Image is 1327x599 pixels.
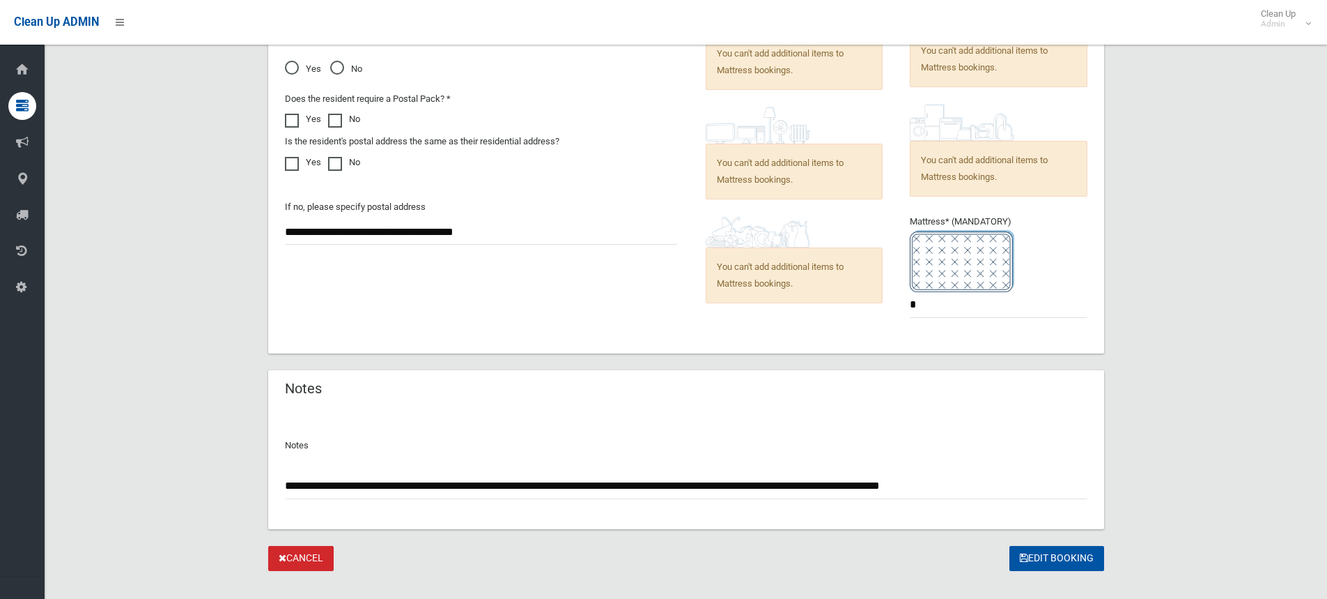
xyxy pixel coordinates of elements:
span: You can't add additional items to Mattress bookings. [706,144,883,199]
label: If no, please specify postal address [285,199,426,215]
p: Notes [285,437,1087,454]
span: You can't add additional items to Mattress bookings. [910,141,1087,197]
img: b13cc3517677393f34c0a387616ef184.png [706,216,810,248]
img: 394712a680b73dbc3d2a6a3a7ffe5a07.png [706,107,810,144]
span: You can't add additional items to Mattress bookings. [910,31,1087,87]
span: You can't add additional items to Mattress bookings. [706,34,883,90]
span: No [330,61,362,77]
label: Is the resident's postal address the same as their residential address? [285,133,559,150]
img: 36c1b0289cb1767239cdd3de9e694f19.png [910,104,1014,141]
span: You can't add additional items to Mattress bookings. [706,248,883,303]
span: Clean Up ADMIN [14,15,99,29]
label: No [328,154,360,171]
label: Yes [285,111,321,128]
button: Edit Booking [1009,546,1104,572]
label: Yes [285,154,321,171]
span: Yes [285,61,321,77]
a: Cancel [268,546,334,572]
label: No [328,111,360,128]
span: Clean Up [1254,8,1310,29]
span: Mattress* (MANDATORY) [910,216,1087,292]
small: Admin [1261,19,1296,29]
header: Notes [268,375,339,402]
img: e7408bece873d2c1783593a074e5cb2f.png [910,230,1014,292]
label: Does the resident require a Postal Pack? * [285,91,451,107]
